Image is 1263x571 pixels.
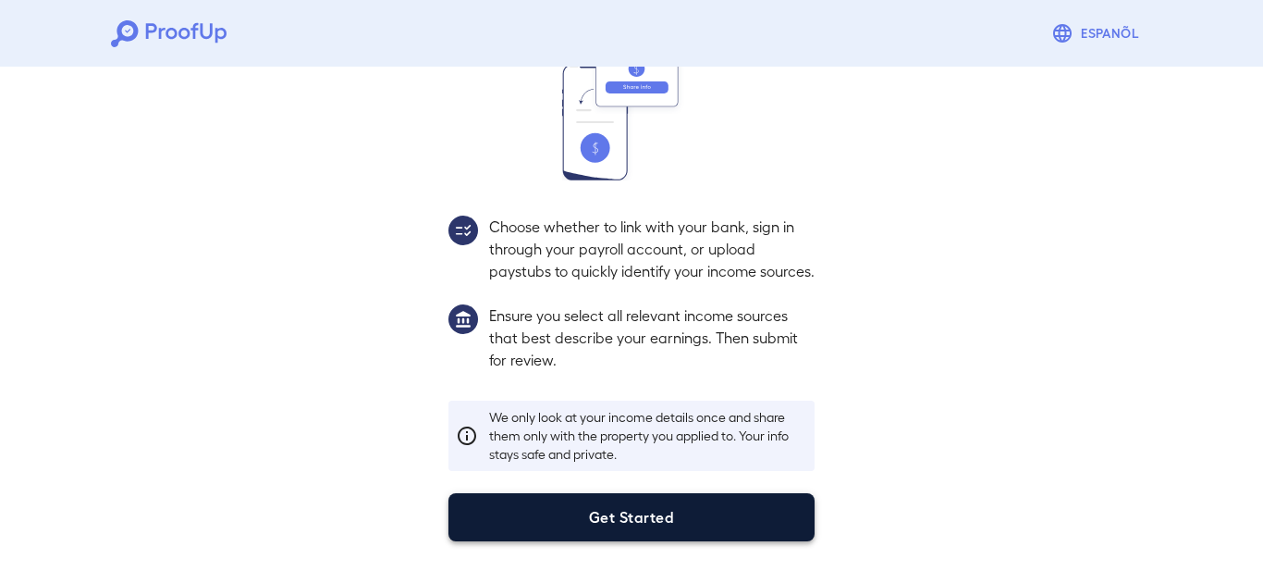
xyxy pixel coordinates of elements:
[562,47,701,180] img: transfer_money.svg
[448,493,815,541] button: Get Started
[489,408,807,464] p: We only look at your income details once and share them only with the property you applied to. Yo...
[1044,15,1152,52] button: Espanõl
[489,304,815,371] p: Ensure you select all relevant income sources that best describe your earnings. Then submit for r...
[448,304,478,334] img: group1.svg
[489,216,815,282] p: Choose whether to link with your bank, sign in through your payroll account, or upload paystubs t...
[448,216,478,245] img: group2.svg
